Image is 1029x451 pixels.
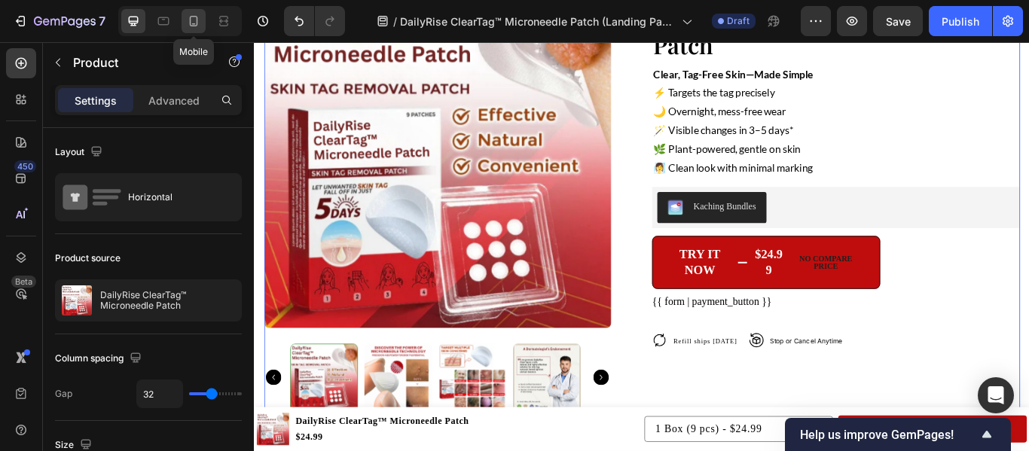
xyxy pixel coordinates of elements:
[14,382,32,400] button: Carousel Back Arrow
[284,6,345,36] div: Undo/Redo
[470,175,597,211] button: Kaching Bundles
[464,294,893,312] div: {{ form | payment_button }}
[929,6,992,36] button: Publish
[254,42,1029,451] iframe: Design area
[137,380,182,407] input: Auto
[14,160,36,172] div: 450
[75,93,117,108] p: Settings
[100,290,235,311] p: DailyRise ClearTag™ Microneedle Patch
[978,377,1014,413] div: Open Intercom Messenger
[99,12,105,30] p: 7
[62,285,92,315] img: product feature img
[55,387,72,401] div: Gap
[128,180,220,215] div: Horizontal
[873,6,923,36] button: Save
[148,93,200,108] p: Advanced
[886,15,911,28] span: Save
[55,142,105,163] div: Layout
[482,238,557,275] div: Try it now
[800,425,996,443] button: Show survey - Help us improve GemPages!
[800,428,978,442] span: Help us improve GemPages!
[464,226,730,287] button: Try it now
[464,26,893,159] div: Rich Text Editor. Editing area: main
[482,184,500,202] img: KachingBundles.png
[47,432,252,451] h1: DailyRise ClearTag™ Microneedle Patch
[489,344,563,352] span: Refill ships [DATE]
[395,382,414,400] button: Carousel Next Arrow
[582,236,618,276] div: $24.99
[55,251,121,265] div: Product source
[55,349,145,369] div: Column spacing
[942,14,979,29] div: Publish
[602,343,686,352] span: Stop or Cancel Anytime
[466,30,652,44] strong: Clear, Tag-Free Skin—Made Simple
[466,48,891,157] p: ⚡ Targets the tag precisely 🌙 Overnight, mess-free wear 🪄 Visible changes in 3–5 days* 🌿 Plant-po...
[393,14,397,29] span: /
[73,53,201,72] p: Product
[727,14,750,28] span: Draft
[6,6,112,36] button: 7
[400,14,676,29] span: DailyRise ClearTag™ Microneedle Patch (Landing Page)
[627,248,706,266] p: No compare price
[512,184,585,200] div: Kaching Bundles
[11,276,36,288] div: Beta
